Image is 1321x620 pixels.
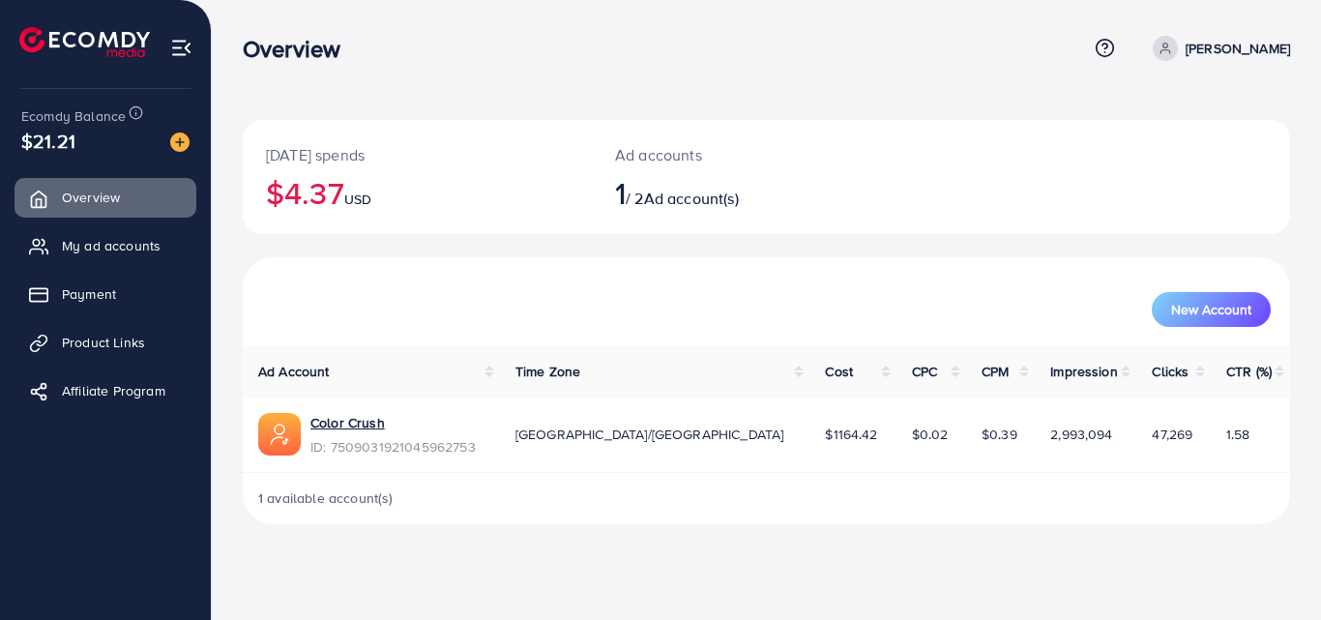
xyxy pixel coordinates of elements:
[982,425,1017,444] span: $0.39
[243,35,356,63] h3: Overview
[310,413,385,432] a: Color Crush
[344,190,371,209] span: USD
[982,362,1009,381] span: CPM
[19,27,150,57] img: logo
[1145,36,1290,61] a: [PERSON_NAME]
[912,362,937,381] span: CPC
[825,425,877,444] span: $1164.42
[1050,362,1118,381] span: Impression
[1226,425,1250,444] span: 1.58
[62,188,120,207] span: Overview
[1226,362,1272,381] span: CTR (%)
[1239,533,1306,605] iframe: Chat
[266,143,569,166] p: [DATE] spends
[912,425,949,444] span: $0.02
[170,133,190,152] img: image
[615,174,831,211] h2: / 2
[1171,303,1251,316] span: New Account
[1152,292,1271,327] button: New Account
[15,275,196,313] a: Payment
[62,381,165,400] span: Affiliate Program
[258,488,394,508] span: 1 available account(s)
[258,362,330,381] span: Ad Account
[15,226,196,265] a: My ad accounts
[1152,425,1192,444] span: 47,269
[62,333,145,352] span: Product Links
[615,143,831,166] p: Ad accounts
[1050,425,1112,444] span: 2,993,094
[258,413,301,456] img: ic-ads-acc.e4c84228.svg
[825,362,853,381] span: Cost
[15,323,196,362] a: Product Links
[644,188,739,209] span: Ad account(s)
[21,106,126,126] span: Ecomdy Balance
[1152,362,1189,381] span: Clicks
[515,425,784,444] span: [GEOGRAPHIC_DATA]/[GEOGRAPHIC_DATA]
[62,236,161,255] span: My ad accounts
[15,371,196,410] a: Affiliate Program
[15,178,196,217] a: Overview
[310,437,476,457] span: ID: 7509031921045962753
[515,362,580,381] span: Time Zone
[1186,37,1290,60] p: [PERSON_NAME]
[615,170,626,215] span: 1
[62,284,116,304] span: Payment
[21,127,75,155] span: $21.21
[170,37,192,59] img: menu
[266,174,569,211] h2: $4.37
